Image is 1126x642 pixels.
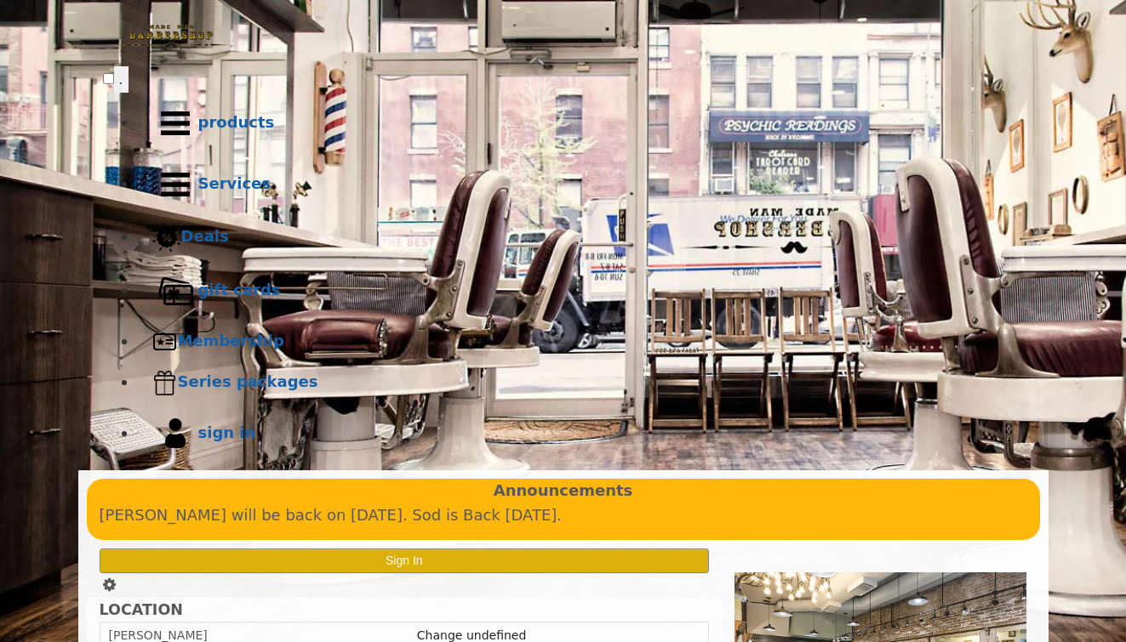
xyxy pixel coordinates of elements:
[137,321,1024,362] a: MembershipMembership
[198,113,275,131] b: products
[152,162,198,207] img: Services
[137,154,1024,215] a: ServicesServices
[198,423,256,441] b: sign in
[119,71,123,88] span: .
[103,9,239,64] img: Made Man Barbershop logo
[109,628,208,642] span: [PERSON_NAME]
[114,66,129,93] button: menu toggle
[100,601,183,618] b: LOCATION
[494,479,633,503] b: Announcements
[137,93,1024,154] a: Productsproducts
[178,372,318,390] b: Series packages
[137,215,1024,260] a: DealsDeals
[152,370,178,395] img: Series packages
[152,268,198,314] img: Gift cards
[152,100,198,146] img: Products
[417,628,527,642] a: Change undefined
[178,332,284,349] b: Membership
[198,281,281,298] b: gift cards
[100,503,1027,528] p: [PERSON_NAME] will be back on [DATE]. Sod is Back [DATE].
[103,73,114,84] input: menu toggle
[152,223,181,253] img: Deals
[137,260,1024,321] a: Gift cardsgift cards
[100,548,710,573] button: Sign In
[152,411,198,457] img: sign in
[198,174,271,192] b: Services
[137,362,1024,403] a: Series packagesSeries packages
[181,227,229,245] b: Deals
[137,403,1024,464] a: sign insign in
[152,329,178,355] img: Membership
